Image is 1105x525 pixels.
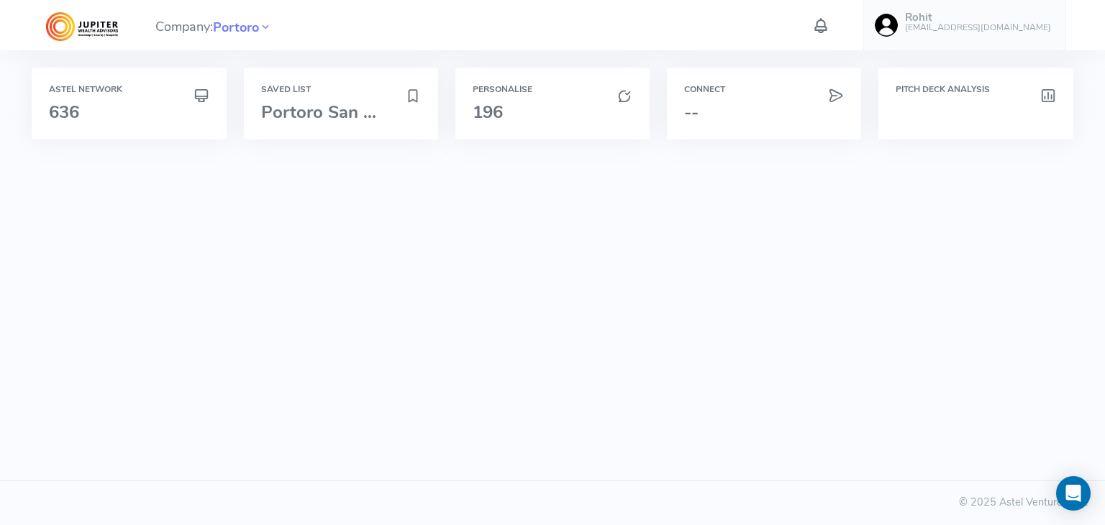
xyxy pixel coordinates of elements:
img: user-image [875,14,898,37]
h6: [EMAIL_ADDRESS][DOMAIN_NAME] [905,23,1051,32]
h6: Connect [684,85,844,94]
span: -- [684,101,699,124]
a: Portoro [213,18,259,35]
h6: Astel Network [49,85,209,94]
div: © 2025 Astel Ventures Ltd. [17,495,1088,511]
div: Open Intercom Messenger [1056,476,1091,511]
h6: Personalise [473,85,632,94]
span: 196 [473,101,503,124]
span: Portoro San ... [261,101,376,124]
h5: Rohit [905,12,1051,24]
span: Portoro [213,18,259,37]
h6: Saved List [261,85,421,94]
h6: Pitch Deck Analysis [896,85,1055,94]
span: Company: [155,13,272,38]
span: 636 [49,101,79,124]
